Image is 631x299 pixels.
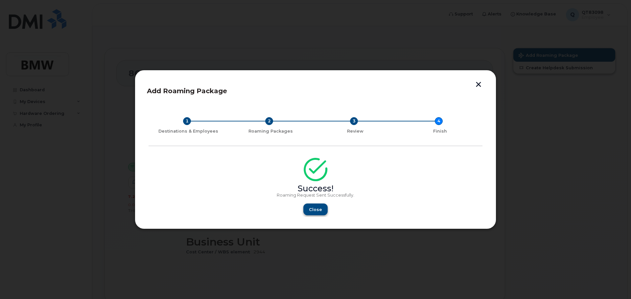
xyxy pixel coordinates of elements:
p: Roaming Request Sent Successfully. [149,193,482,198]
span: Close [309,206,322,213]
span: Add Roaming Package [147,87,227,95]
div: 3 [350,117,358,125]
div: Destinations & Employees [151,129,225,134]
iframe: Messenger Launcher [602,270,626,294]
div: 2 [265,117,273,125]
div: Review [315,129,395,134]
div: Success! [149,186,482,191]
div: 1 [183,117,191,125]
button: Close [303,203,328,215]
div: Roaming Packages [231,129,310,134]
